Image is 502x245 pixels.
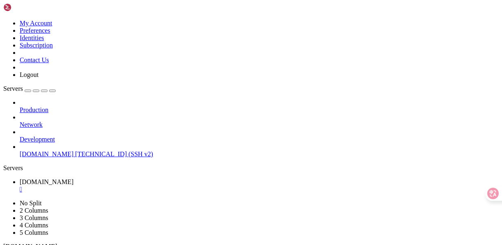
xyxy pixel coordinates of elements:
x-row: Last failed login: [DATE] from [TECHNICAL_ID] on ssh:notty [3,17,395,24]
div: Servers [3,164,499,172]
span: [DOMAIN_NAME] [20,151,74,157]
x-row: -- End of keyboard-interactive prompts from server --------------------------- [3,10,395,17]
li: [DOMAIN_NAME] [TECHNICAL_ID] (SSH v2) [20,143,499,158]
span: [DOMAIN_NAME] [20,178,74,185]
x-row: -- Keyboard-interactive authentication prompts from server: ------------------ [3,3,395,10]
a: Servers [3,85,56,92]
li: Network [20,114,499,128]
x-row: [root@hopeful-benz ~]# [3,80,395,87]
a: Logout [20,71,38,78]
span: Servers [3,85,23,92]
span: [TECHNICAL_ID] (SSH v2) [75,151,153,157]
x-row: Run the 'plesk login' command and log in by browsing either of the links received in the output. [3,59,395,66]
a: Production [20,106,499,114]
a: 3 Columns [20,214,48,221]
a: 2 Columns [20,207,48,214]
a: colourarte.com [20,178,499,193]
a: 4 Columns [20,222,48,229]
li: Development [20,128,499,143]
img: Shellngn [3,3,50,11]
div: (23, 11) [83,80,86,87]
a: Network [20,121,499,128]
a: Identities [20,34,44,41]
span: Network [20,121,43,128]
x-row: Last login: [DATE] from [DOMAIN_NAME] [3,31,395,38]
a: Preferences [20,27,50,34]
a: [DOMAIN_NAME] [TECHNICAL_ID] (SSH v2) [20,151,499,158]
a: Contact Us [20,56,49,63]
li: Production [20,99,499,114]
a: 5 Columns [20,229,48,236]
x-row: This server is powered by Plesk. [3,45,395,52]
a: Development [20,136,499,143]
x-row: Use the 'plesk' command to manage the server. Run 'plesk help' for more info. [3,66,395,73]
span: Development [20,136,55,143]
a: Subscription [20,42,53,49]
a: No Split [20,200,42,207]
x-row: There were 4 failed login attempts since the last successful login. [3,24,395,31]
a:  [20,186,499,193]
span: Production [20,106,48,113]
a: My Account [20,20,52,27]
